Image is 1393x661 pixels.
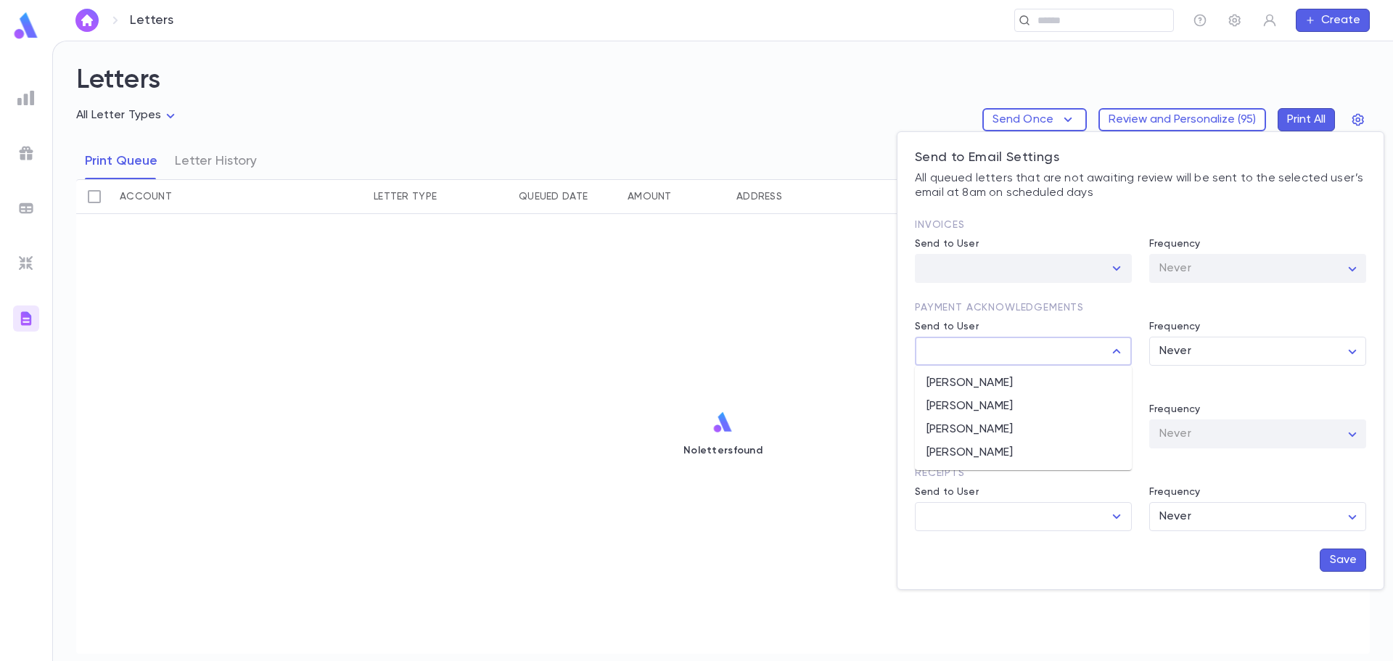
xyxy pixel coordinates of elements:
span: Send to Email Settings [915,151,1059,164]
li: [PERSON_NAME] [915,418,1132,441]
button: Open [1106,506,1127,527]
span: Invoices [915,220,965,230]
span: Never [1159,428,1191,440]
span: Receipts [915,468,965,478]
label: Frequency [1149,238,1200,250]
div: Never [1149,255,1366,283]
span: Payment Acknowledgements [915,303,1084,313]
li: [PERSON_NAME] [915,395,1132,418]
label: Send to User [915,238,979,250]
button: Save [1320,549,1366,572]
label: Frequency [1149,486,1200,498]
label: Frequency [1149,321,1200,332]
div: Never [1149,337,1366,366]
button: Close [1106,341,1127,361]
label: Frequency [1149,403,1200,415]
div: Never [1149,503,1366,531]
label: Send to User [915,486,979,498]
label: Send to User [915,321,979,332]
span: Never [1159,263,1191,274]
span: Never [1159,511,1191,522]
li: [PERSON_NAME] [915,441,1132,464]
p: All queued letters that are not awaiting review will be sent to the selected user’s email at 8am ... [915,171,1366,200]
span: Never [1159,345,1191,357]
div: Never [1149,420,1366,448]
li: [PERSON_NAME] [915,371,1132,395]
